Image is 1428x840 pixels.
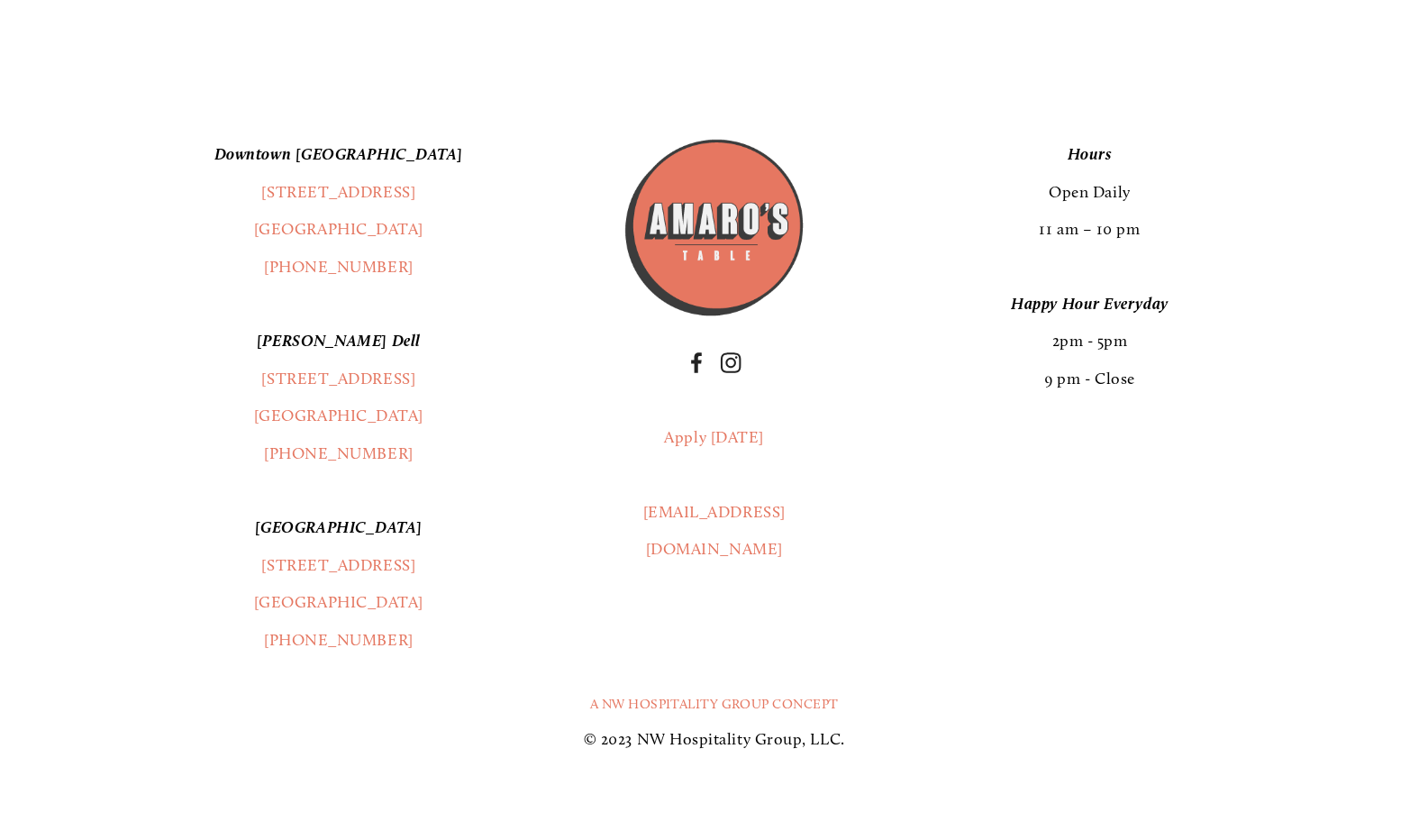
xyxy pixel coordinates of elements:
[264,443,414,463] a: [PHONE_NUMBER]
[837,136,1342,248] p: Open Daily 11 am – 10 pm
[1067,144,1112,164] em: Hours
[254,555,423,612] a: [STREET_ADDRESS][GEOGRAPHIC_DATA]
[622,136,805,320] img: Amaros_Logo.png
[254,219,423,239] a: [GEOGRAPHIC_DATA]
[264,630,414,650] a: [PHONE_NUMBER]
[254,406,423,425] a: [GEOGRAPHIC_DATA]
[261,182,415,202] a: [STREET_ADDRESS]
[664,427,763,447] a: Apply [DATE]
[264,257,414,277] a: [PHONE_NUMBER]
[686,352,707,374] a: Facebook
[837,286,1342,397] p: 2pm - 5pm 9 pm - Close
[720,352,741,374] a: Instagram
[255,517,423,537] em: [GEOGRAPHIC_DATA]
[86,721,1342,758] p: © 2023 NW Hospitality Group, LLC.
[1011,294,1168,314] em: Happy Hour Everyday
[257,331,421,351] em: [PERSON_NAME] Dell
[261,369,415,388] a: [STREET_ADDRESS]
[590,696,839,712] a: A NW Hospitality Group Concept
[642,502,785,559] a: [EMAIL_ADDRESS][DOMAIN_NAME]
[214,144,463,164] em: Downtown [GEOGRAPHIC_DATA]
